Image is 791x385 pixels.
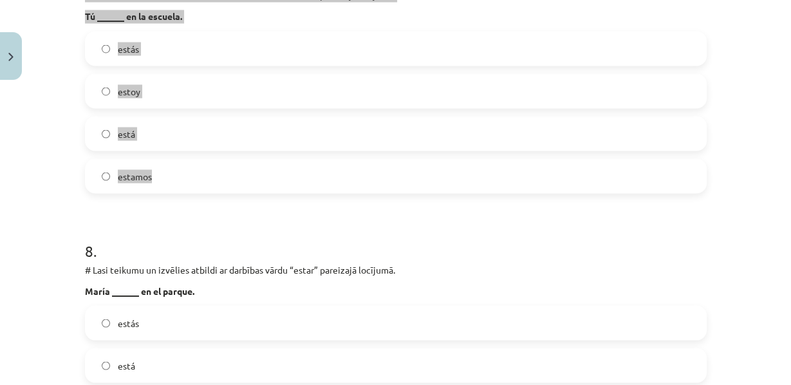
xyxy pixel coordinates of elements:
span: está [118,127,135,140]
span: estás [118,42,139,55]
p: # Lasi teikumu un izvēlies atbildi ar darbības vārdu “estar” pareizajā locījumā. [85,263,707,276]
span: estoy [118,84,140,98]
span: estás [118,316,139,330]
strong: Tú ______ en la escuela. [85,10,182,22]
input: estás [102,44,110,53]
span: estamos [118,169,152,183]
input: está [102,361,110,370]
span: está [118,359,135,372]
h1: 8 . [85,219,707,259]
input: está [102,129,110,138]
input: estoy [102,87,110,95]
strong: María ______ en el parque. [85,285,194,296]
input: estás [102,319,110,327]
img: icon-close-lesson-0947bae3869378f0d4975bcd49f059093ad1ed9edebbc8119c70593378902aed.svg [8,53,14,61]
input: estamos [102,172,110,180]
